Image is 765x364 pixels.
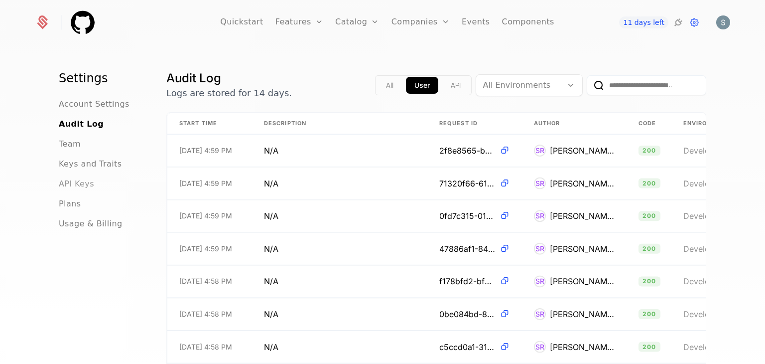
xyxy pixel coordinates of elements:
div: SR [534,275,546,287]
span: N/A [264,275,278,287]
a: Audit Log [59,118,104,130]
th: Code [627,113,671,134]
div: [PERSON_NAME] [550,177,615,189]
th: Description [252,113,427,134]
h1: Settings [59,70,142,86]
button: api [442,77,469,94]
span: 0be084bd-8622-4f34-84fe-b10ef0b97100 [439,308,496,320]
span: 200 [638,309,660,319]
span: N/A [264,341,278,353]
div: [PERSON_NAME] [550,242,615,254]
div: SR [534,242,546,254]
div: SR [534,145,546,157]
nav: Main [59,70,142,230]
span: N/A [264,145,278,157]
a: Settings [688,16,700,28]
span: Development [683,211,733,221]
a: API Keys [59,178,94,190]
a: Team [59,138,81,150]
span: 2f8e8565-bde1-47bc-a2d1-1751e37d8a4e [439,145,496,157]
img: no [71,10,95,34]
span: 200 [638,276,660,286]
span: [DATE] 4:59 PM [179,211,232,221]
a: 11 days left [619,16,668,28]
button: all [378,77,402,94]
span: 47886af1-840c-4f62-aa95-37d20ab30278 [439,242,496,254]
div: SR [534,177,546,189]
th: Author [522,113,627,134]
img: Sathwik Reddy [716,15,730,29]
span: 71320f66-610a-45d4-8f44-e17fbcb72952 [439,177,496,189]
span: N/A [264,308,278,320]
a: Plans [59,198,81,210]
h1: Audit Log [166,70,292,86]
th: Request ID [427,113,522,134]
span: Development [683,342,733,352]
div: [PERSON_NAME] [550,308,615,320]
span: f178bfd2-bf90-41c2-a2c7-c26b579b54bc [439,275,496,287]
span: Development [683,309,733,319]
div: SR [534,341,546,353]
span: 200 [638,243,660,253]
button: app [406,77,438,94]
span: [DATE] 4:58 PM [179,342,232,352]
span: 200 [638,211,660,221]
a: Integrations [672,16,684,28]
span: 0fd7c315-011b-4837-8311-01a1b391a842 [439,210,496,222]
span: Development [683,146,733,156]
div: [PERSON_NAME] [550,145,615,157]
div: Text alignment [375,75,472,95]
a: Usage & Billing [59,218,123,230]
span: [DATE] 4:59 PM [179,178,232,188]
span: Development [683,243,733,253]
span: [DATE] 4:58 PM [179,309,232,319]
button: Open user button [716,15,730,29]
span: 200 [638,342,660,352]
div: SR [534,210,546,222]
div: [PERSON_NAME] [550,275,615,287]
span: [DATE] 4:59 PM [179,146,232,156]
span: Development [683,178,733,188]
div: [PERSON_NAME] [550,341,615,353]
a: Account Settings [59,98,129,110]
span: N/A [264,177,278,189]
span: [DATE] 4:58 PM [179,276,232,286]
span: [DATE] 4:59 PM [179,243,232,253]
a: Keys and Traits [59,158,122,170]
div: [PERSON_NAME] [550,210,615,222]
div: SR [534,308,546,320]
span: N/A [264,210,278,222]
span: N/A [264,242,278,254]
span: 200 [638,178,660,188]
span: 200 [638,146,660,156]
span: Development [683,276,733,286]
span: c5ccd0a1-31af-4f64-85fb-81bf1c82047c [439,341,496,353]
p: Logs are stored for 14 days. [166,86,292,100]
th: Start Time [167,113,252,134]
